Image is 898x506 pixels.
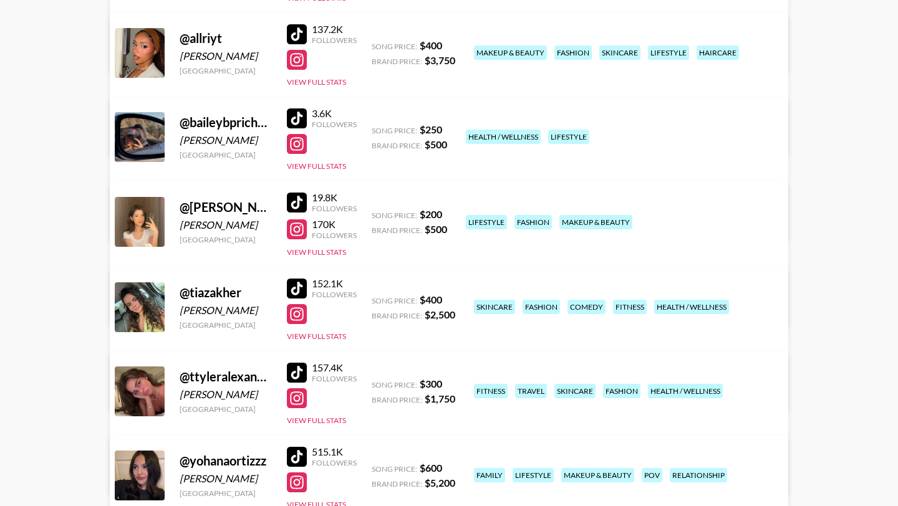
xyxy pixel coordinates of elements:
[372,57,422,66] span: Brand Price:
[420,123,442,135] strong: $ 250
[425,477,455,489] strong: $ 5,200
[312,23,357,36] div: 137.2K
[554,45,592,60] div: fashion
[180,199,272,215] div: @ [PERSON_NAME].[PERSON_NAME]
[425,54,455,66] strong: $ 3,750
[180,150,272,160] div: [GEOGRAPHIC_DATA]
[425,138,447,150] strong: $ 500
[312,231,357,240] div: Followers
[548,130,589,144] div: lifestyle
[312,277,357,290] div: 152.1K
[180,285,272,300] div: @ tiazakher
[312,36,357,45] div: Followers
[554,384,596,398] div: skincare
[567,300,606,314] div: comedy
[474,468,505,482] div: family
[287,247,346,257] button: View Full Stats
[180,235,272,244] div: [GEOGRAPHIC_DATA]
[420,294,442,305] strong: $ 400
[474,45,547,60] div: makeup & beauty
[654,300,729,314] div: health / wellness
[287,416,346,425] button: View Full Stats
[559,215,632,229] div: makeup & beauty
[670,468,727,482] div: relationship
[372,479,422,489] span: Brand Price:
[372,211,417,220] span: Song Price:
[372,464,417,474] span: Song Price:
[474,300,515,314] div: skincare
[312,191,357,204] div: 19.8K
[372,311,422,320] span: Brand Price:
[372,42,417,51] span: Song Price:
[420,208,442,220] strong: $ 200
[180,219,272,231] div: [PERSON_NAME]
[372,141,422,150] span: Brand Price:
[372,395,422,404] span: Brand Price:
[180,320,272,330] div: [GEOGRAPHIC_DATA]
[420,39,442,51] strong: $ 400
[312,204,357,213] div: Followers
[180,489,272,498] div: [GEOGRAPHIC_DATA]
[561,468,634,482] div: makeup & beauty
[648,384,723,398] div: health / wellness
[180,472,272,485] div: [PERSON_NAME]
[613,300,647,314] div: fitness
[312,290,357,299] div: Followers
[180,369,272,384] div: @ ttyleralexandria
[603,384,640,398] div: fashion
[425,393,455,404] strong: $ 1,750
[180,115,272,130] div: @ baileybprichard
[420,462,442,474] strong: $ 600
[180,31,272,46] div: @ allriyt
[420,378,442,389] strong: $ 300
[599,45,640,60] div: skincare
[466,130,541,144] div: health / wellness
[287,332,346,341] button: View Full Stats
[180,134,272,146] div: [PERSON_NAME]
[474,384,508,398] div: fitness
[180,388,272,401] div: [PERSON_NAME]
[180,66,272,75] div: [GEOGRAPHIC_DATA]
[312,458,357,467] div: Followers
[372,226,422,235] span: Brand Price:
[648,45,689,60] div: lifestyle
[523,300,560,314] div: fashion
[466,215,507,229] div: lifestyle
[312,107,357,120] div: 3.6K
[372,126,417,135] span: Song Price:
[180,50,272,62] div: [PERSON_NAME]
[180,304,272,317] div: [PERSON_NAME]
[312,218,357,231] div: 170K
[287,161,346,171] button: View Full Stats
[312,374,357,383] div: Followers
[642,468,662,482] div: pov
[372,296,417,305] span: Song Price:
[425,223,447,235] strong: $ 500
[312,361,357,374] div: 157.4K
[312,446,357,458] div: 515.1K
[515,384,547,398] div: travel
[180,404,272,414] div: [GEOGRAPHIC_DATA]
[372,380,417,389] span: Song Price:
[513,468,554,482] div: lifestyle
[697,45,739,60] div: haircare
[425,308,455,320] strong: $ 2,500
[180,453,272,469] div: @ yohanaortizzz
[312,120,357,129] div: Followers
[287,77,346,87] button: View Full Stats
[514,215,552,229] div: fashion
